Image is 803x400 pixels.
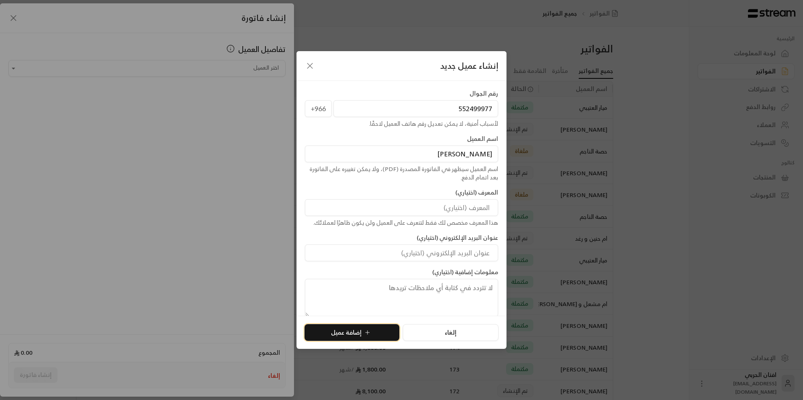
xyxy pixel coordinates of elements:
input: رقم الجوال [333,100,498,117]
button: إلغاء [403,324,498,341]
input: المعرف (اختياري) [305,199,498,216]
button: إضافة عميل [304,324,399,341]
div: لأسباب أمنية، لا يمكن تعديل رقم هاتف العميل لاحقًا. [305,119,498,128]
span: إنشاء عميل جديد [440,60,498,72]
label: اسم العميل [467,135,498,143]
label: معلومات إضافية (اختياري) [432,268,498,276]
div: اسم العميل سيظهر في الفاتورة المصدرة (PDF)، ولا يمكن تغييره على الفاتورة بعد اتمام الدفع. [305,165,498,182]
input: عنوان البريد الإلكتروني (اختياري) [305,244,498,261]
label: المعرف (اختياري) [455,188,498,197]
input: اسم العميل [305,145,498,162]
span: +966 [305,100,332,117]
div: هذا المعرف مخصص لك فقط لتتعرف على العميل ولن يكون ظاهرًا لعملائك. [305,218,498,227]
label: رقم الجوال [470,89,498,98]
label: عنوان البريد الإلكتروني (اختياري) [417,234,498,242]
